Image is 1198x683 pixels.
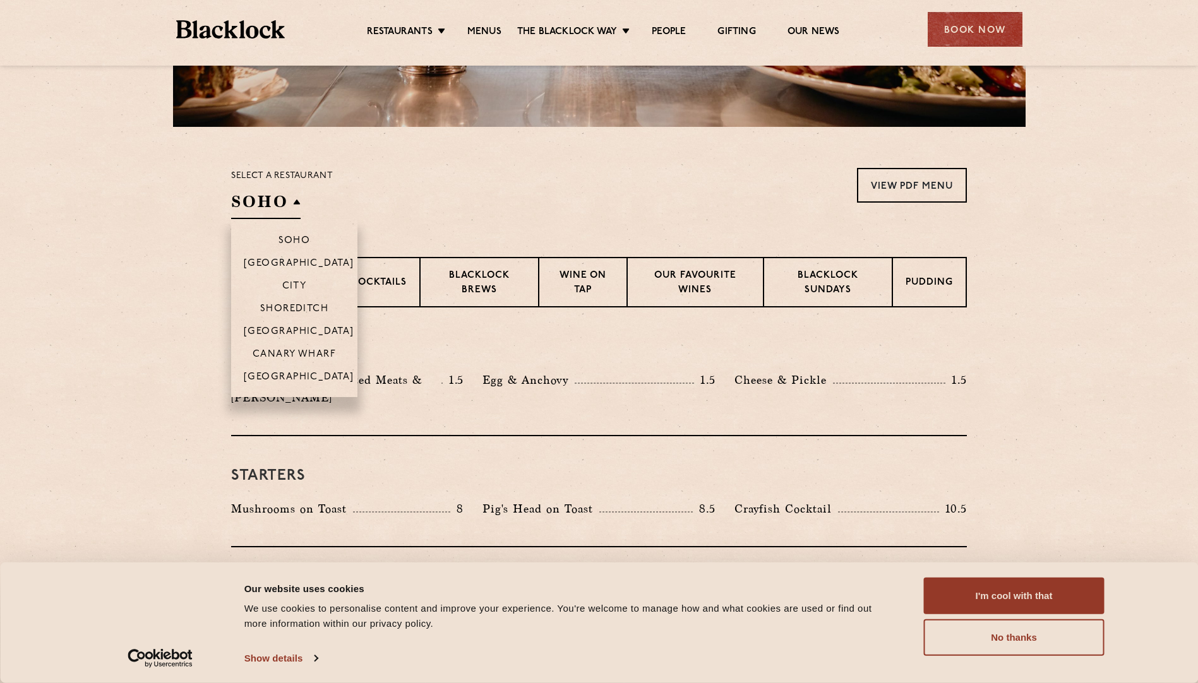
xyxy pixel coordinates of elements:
[857,168,967,203] a: View PDF Menu
[924,578,1105,614] button: I'm cool with that
[231,500,353,518] p: Mushrooms on Toast
[244,601,896,631] div: We use cookies to personalise content and improve your experience. You're welcome to manage how a...
[433,269,525,299] p: Blacklock Brews
[279,235,311,248] p: Soho
[244,258,354,271] p: [GEOGRAPHIC_DATA]
[640,269,750,299] p: Our favourite wines
[244,326,354,339] p: [GEOGRAPHIC_DATA]
[253,349,336,362] p: Canary Wharf
[231,339,967,355] h3: Pre Chop Bites
[482,500,599,518] p: Pig's Head on Toast
[282,281,307,294] p: City
[924,619,1105,656] button: No thanks
[788,26,840,40] a: Our News
[652,26,686,40] a: People
[260,304,329,316] p: Shoreditch
[906,276,953,292] p: Pudding
[244,649,318,668] a: Show details
[552,269,614,299] p: Wine on Tap
[443,372,464,388] p: 1.5
[231,168,333,184] p: Select a restaurant
[734,500,838,518] p: Crayfish Cocktail
[939,501,967,517] p: 10.5
[482,371,575,389] p: Egg & Anchovy
[244,372,354,384] p: [GEOGRAPHIC_DATA]
[350,276,407,292] p: Cocktails
[467,26,501,40] a: Menus
[105,649,215,668] a: Usercentrics Cookiebot - opens in a new window
[517,26,617,40] a: The Blacklock Way
[450,501,464,517] p: 8
[244,581,896,596] div: Our website uses cookies
[694,372,716,388] p: 1.5
[231,191,301,219] h2: SOHO
[734,371,833,389] p: Cheese & Pickle
[176,20,285,39] img: BL_Textured_Logo-footer-cropped.svg
[231,468,967,484] h3: Starters
[717,26,755,40] a: Gifting
[928,12,1022,47] div: Book Now
[777,269,879,299] p: Blacklock Sundays
[945,372,967,388] p: 1.5
[693,501,716,517] p: 8.5
[367,26,433,40] a: Restaurants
